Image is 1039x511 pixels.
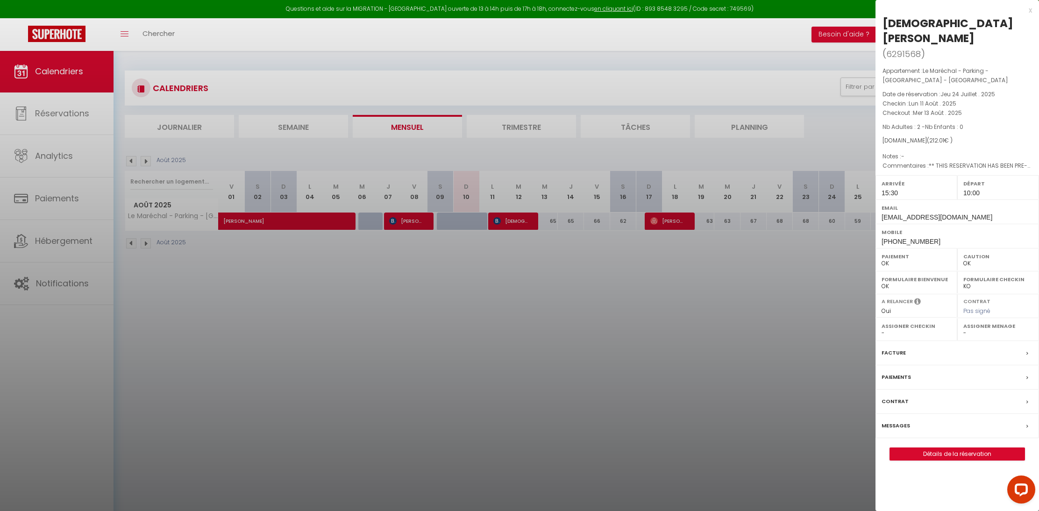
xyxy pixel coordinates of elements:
[882,213,992,221] span: [EMAIL_ADDRESS][DOMAIN_NAME]
[882,136,1032,145] div: [DOMAIN_NAME]
[963,298,990,304] label: Contrat
[882,203,1033,213] label: Email
[882,90,1032,99] p: Date de réservation :
[882,252,951,261] label: Paiement
[882,66,1032,85] p: Appartement :
[882,238,940,245] span: [PHONE_NUMBER]
[882,227,1033,237] label: Mobile
[875,5,1032,16] div: x
[882,67,1008,84] span: Le Maréchal - Parking - [GEOGRAPHIC_DATA] - [GEOGRAPHIC_DATA]
[882,421,910,431] label: Messages
[882,16,1032,46] div: [DEMOGRAPHIC_DATA][PERSON_NAME]
[882,99,1032,108] p: Checkin :
[890,448,1025,460] a: Détails de la réservation
[882,47,925,60] span: ( )
[963,321,1033,331] label: Assigner Menage
[882,372,911,382] label: Paiements
[901,152,904,160] span: -
[1000,472,1039,511] iframe: LiveChat chat widget
[913,109,962,117] span: Mer 13 Août . 2025
[882,123,963,131] span: Nb Adultes : 2 -
[882,152,1032,161] p: Notes :
[882,348,906,358] label: Facture
[963,189,980,197] span: 10:00
[963,252,1033,261] label: Caution
[882,161,1032,170] p: Commentaires :
[882,108,1032,118] p: Checkout :
[909,99,956,107] span: Lun 11 Août . 2025
[882,321,951,331] label: Assigner Checkin
[882,275,951,284] label: Formulaire Bienvenue
[882,189,898,197] span: 15:30
[963,275,1033,284] label: Formulaire Checkin
[940,90,995,98] span: Jeu 24 Juillet . 2025
[890,447,1025,461] button: Détails de la réservation
[963,307,990,315] span: Pas signé
[963,179,1033,188] label: Départ
[882,397,909,406] label: Contrat
[927,136,953,144] span: ( € )
[914,298,921,308] i: Sélectionner OUI si vous souhaiter envoyer les séquences de messages post-checkout
[882,179,951,188] label: Arrivée
[925,123,963,131] span: Nb Enfants : 0
[886,48,921,60] span: 6291568
[882,298,913,305] label: A relancer
[929,136,944,144] span: 212.01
